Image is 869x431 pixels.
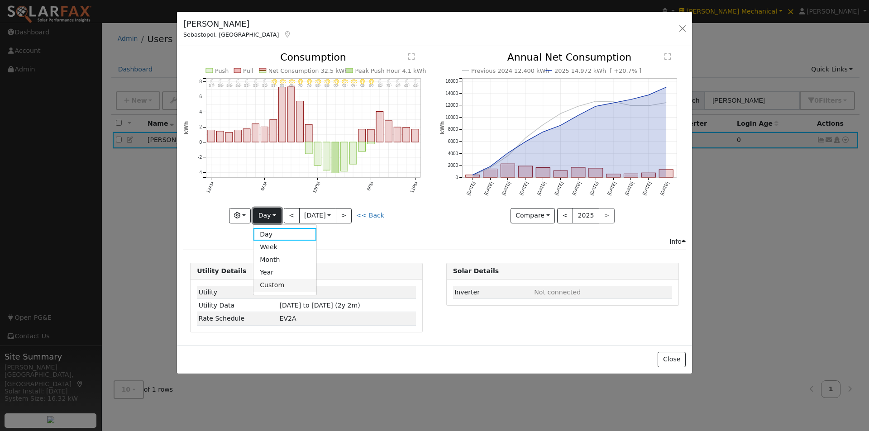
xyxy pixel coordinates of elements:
[197,286,278,299] td: Utility
[284,208,300,223] button: <
[541,123,544,127] circle: onclick=""
[225,85,234,88] p: 58°
[314,85,323,88] p: 83°
[448,151,458,156] text: 4000
[323,85,332,88] p: 88°
[664,101,668,105] circle: onclick=""
[394,127,401,142] rect: onclick=""
[394,85,403,88] p: 69°
[280,52,346,63] text: Consumption
[253,279,316,292] a: Custom
[445,115,458,120] text: 10000
[368,85,376,88] p: 89°
[412,85,420,88] p: 62°
[280,79,286,84] i: 8AM - MostlyClear
[336,208,352,223] button: >
[576,114,580,118] circle: onclick=""
[453,286,533,299] td: Inverter
[659,170,673,177] rect: onclick=""
[534,289,581,296] span: ID: null, authorized: None
[334,79,339,84] i: 2PM - Clear
[261,127,268,142] rect: onclick=""
[511,208,555,223] button: Compare
[507,52,631,63] text: Annual Net Consumption
[210,79,215,84] i: 12AM - Clear
[280,289,297,296] span: ID: 17207903, authorized: 08/21/25
[647,93,650,97] circle: onclick=""
[270,120,277,142] rect: onclick=""
[253,208,281,223] button: Day
[254,79,259,84] i: 5AM - Clear
[355,67,426,74] text: Peak Push Hour 4.1 kWh
[387,79,392,84] i: 8PM - Clear
[405,79,410,84] i: 10PM - Clear
[571,168,585,178] rect: onclick=""
[506,154,510,158] circle: onclick=""
[323,142,330,171] rect: onclick=""
[611,100,615,104] circle: onclick=""
[280,302,360,309] span: [DATE] to [DATE] (2y 2m)
[629,104,633,108] circle: onclick=""
[351,79,357,84] i: 4PM - Clear
[197,267,246,275] strong: Utility Details
[369,79,374,84] i: 6PM - Clear
[306,85,314,88] p: 76°
[200,125,202,130] text: 2
[280,315,296,322] span: N
[356,212,384,219] a: << Back
[299,208,336,223] button: [DATE]
[536,181,546,196] text: [DATE]
[571,181,582,196] text: [DATE]
[208,130,215,142] rect: onclick=""
[385,121,392,142] rect: onclick=""
[243,85,252,88] p: 53°
[253,253,316,266] a: Month
[252,85,261,88] p: 53°
[341,142,348,172] rect: onclick=""
[589,168,603,177] rect: onclick=""
[289,79,295,84] i: 9AM - Clear
[641,173,655,178] rect: onclick=""
[287,87,295,142] rect: onclick=""
[183,18,291,30] h5: [PERSON_NAME]
[445,91,458,96] text: 14000
[358,142,366,152] rect: onclick=""
[260,181,268,191] text: 6AM
[465,175,479,177] rect: onclick=""
[501,164,515,178] rect: onclick=""
[573,208,599,223] button: 2025
[647,104,650,108] circle: onclick=""
[466,181,476,196] text: [DATE]
[412,129,419,142] rect: onclick=""
[536,168,550,178] rect: onclick=""
[445,79,458,84] text: 16000
[252,124,259,142] rect: onclick=""
[332,142,339,174] rect: onclick=""
[263,79,267,84] i: 6AM - MostlyClear
[243,129,250,142] rect: onclick=""
[215,67,229,74] text: Push
[385,85,394,88] p: 75°
[296,101,304,142] rect: onclick=""
[541,130,544,134] circle: onclick=""
[208,85,216,88] p: 59°
[237,79,241,84] i: 3AM - Clear
[483,169,497,178] rect: onclick=""
[488,166,492,170] circle: onclick=""
[471,173,474,177] circle: onclick=""
[270,85,278,88] p: 51°
[524,140,527,144] circle: onclick=""
[298,79,304,84] i: 10AM - Clear
[559,124,562,128] circle: onclick=""
[350,85,358,88] p: 94°
[243,67,253,74] text: Pull
[559,112,562,115] circle: onclick=""
[554,171,568,178] rect: onclick=""
[261,85,270,88] p: 52°
[576,104,580,108] circle: onclick=""
[606,174,620,177] rect: onclick=""
[471,174,474,177] circle: onclick=""
[501,181,511,196] text: [DATE]
[658,352,685,367] button: Close
[217,131,224,142] rect: onclick=""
